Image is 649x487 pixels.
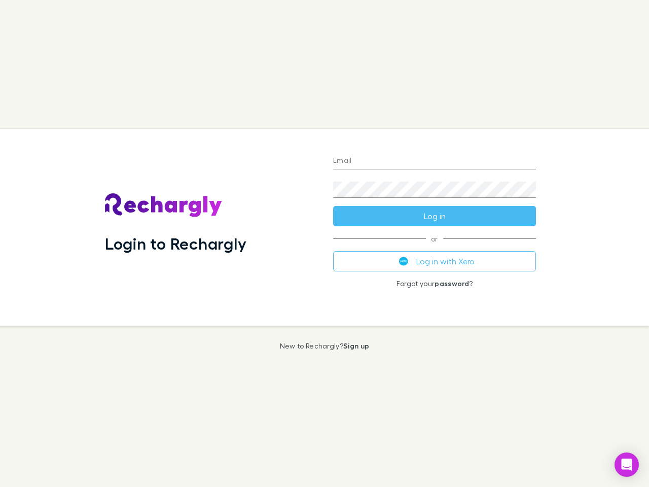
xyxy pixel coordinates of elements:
img: Rechargly's Logo [105,193,223,218]
img: Xero's logo [399,257,408,266]
p: Forgot your ? [333,280,536,288]
button: Log in with Xero [333,251,536,271]
h1: Login to Rechargly [105,234,246,253]
span: or [333,238,536,239]
p: New to Rechargly? [280,342,370,350]
a: Sign up [343,341,369,350]
div: Open Intercom Messenger [615,453,639,477]
a: password [435,279,469,288]
button: Log in [333,206,536,226]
